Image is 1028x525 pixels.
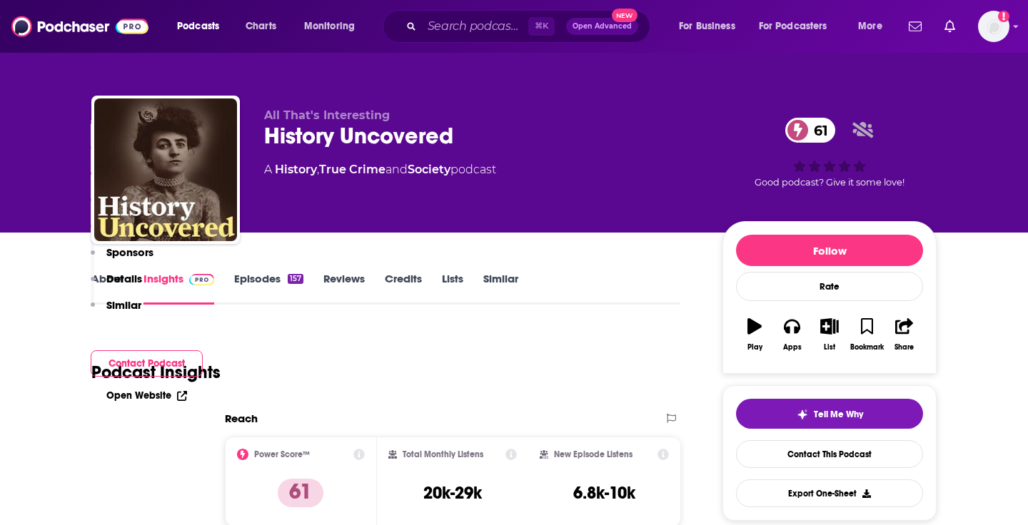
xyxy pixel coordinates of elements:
span: , [317,163,319,176]
p: 61 [278,479,323,507]
p: Similar [106,298,141,312]
span: Good podcast? Give it some love! [755,177,904,188]
div: Play [747,343,762,352]
a: Contact This Podcast [736,440,923,468]
a: Reviews [323,272,365,305]
a: Charts [236,15,285,38]
div: Share [895,343,914,352]
span: For Business [679,16,735,36]
h2: Reach [225,412,258,425]
button: open menu [294,15,373,38]
button: Show profile menu [978,11,1009,42]
a: Lists [442,272,463,305]
button: open menu [750,15,848,38]
span: ⌘ K [528,17,555,36]
a: True Crime [319,163,385,176]
button: Bookmark [848,309,885,360]
button: Apps [773,309,810,360]
button: Details [91,272,142,298]
a: Society [408,163,450,176]
div: List [824,343,835,352]
button: Export One-Sheet [736,479,923,507]
span: 61 [800,118,835,143]
a: Open Website [106,389,187,402]
span: New [612,9,638,22]
button: Similar [91,298,141,325]
button: open menu [848,15,900,38]
span: Charts [246,16,276,36]
div: Bookmark [850,343,884,352]
span: For Podcasters [759,16,827,36]
button: open menu [669,15,753,38]
span: Tell Me Why [814,409,863,420]
img: History Uncovered [94,98,237,241]
p: Details [106,272,142,285]
span: More [858,16,882,36]
span: All That's Interesting [264,108,390,122]
a: Episodes157 [234,272,303,305]
button: open menu [167,15,238,38]
svg: Add a profile image [998,11,1009,22]
span: Monitoring [304,16,355,36]
div: Rate [736,272,923,301]
a: 61 [785,118,835,143]
h2: New Episode Listens [554,449,633,459]
h2: Total Monthly Listens [403,449,483,459]
span: Logged in as anyalola [978,11,1009,42]
div: Apps [783,343,802,352]
button: Play [736,309,773,360]
input: Search podcasts, credits, & more... [422,15,528,38]
img: tell me why sparkle [797,409,808,420]
button: List [811,309,848,360]
a: Show notifications dropdown [939,14,961,39]
span: Podcasts [177,16,219,36]
a: Show notifications dropdown [903,14,927,39]
iframe: Intercom live chat [979,476,1014,511]
a: History [275,163,317,176]
div: 61Good podcast? Give it some love! [722,108,937,197]
button: tell me why sparkleTell Me Why [736,399,923,429]
h3: 20k-29k [423,482,482,504]
button: Contact Podcast [91,350,203,377]
button: Open AdvancedNew [566,18,638,35]
span: and [385,163,408,176]
img: User Profile [978,11,1009,42]
div: A podcast [264,161,496,178]
button: Follow [736,235,923,266]
a: Credits [385,272,422,305]
a: Similar [483,272,518,305]
h3: 6.8k-10k [573,482,635,504]
div: 157 [288,274,303,284]
button: Share [886,309,923,360]
img: Podchaser - Follow, Share and Rate Podcasts [11,13,148,40]
div: Search podcasts, credits, & more... [396,10,664,43]
span: Open Advanced [573,23,632,30]
h2: Power Score™ [254,449,310,459]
